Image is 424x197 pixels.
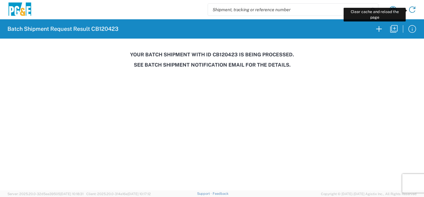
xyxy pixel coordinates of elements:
[213,192,228,195] a: Feedback
[4,52,420,58] h3: Your batch shipment with id CB120423 is being processed.
[208,4,369,16] input: Shipment, tracking or reference number
[7,2,32,17] img: pge
[86,192,151,196] span: Client: 2025.20.0-314a16e
[60,192,83,196] span: [DATE] 10:18:31
[321,191,417,197] span: Copyright © [DATE]-[DATE] Agistix Inc., All Rights Reserved
[7,192,83,196] span: Server: 2025.20.0-32d5ea39505
[197,192,213,195] a: Support
[7,25,119,33] h2: Batch Shipment Request Result CB120423
[4,62,420,68] h3: See Batch Shipment Notification email for the details.
[128,192,151,196] span: [DATE] 10:17:12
